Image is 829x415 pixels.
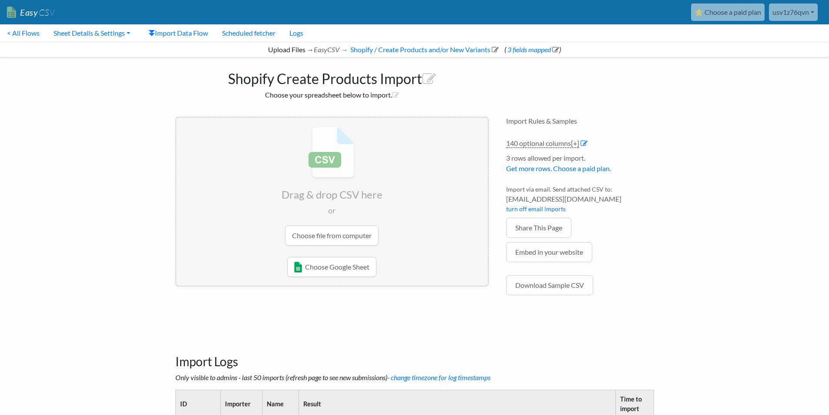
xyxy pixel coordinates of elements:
[506,153,654,178] li: 3 rows allowed per import.
[506,218,571,238] a: Share This Page
[506,185,654,218] li: Import via email. Send attached CSV to:
[506,117,654,125] h4: Import Rules & Samples
[175,333,654,369] h3: Import Logs
[349,45,499,54] a: Shopify / Create Products and/or New Variants
[175,66,489,87] h1: Shopify Create Products Import
[506,275,593,295] a: Download Sample CSV
[506,45,559,54] a: 3 fields mapped
[506,194,654,204] span: [EMAIL_ADDRESS][DOMAIN_NAME]
[141,24,215,42] a: Import Data Flow
[691,3,765,21] a: ⭐ Choose a paid plan
[571,139,579,147] span: [+]
[175,373,490,381] i: Only visible to admins - last 50 imports (refresh page to see new submissions)
[387,373,490,381] a: - change timezone for log timestamps
[769,3,818,21] a: usv1z76qvn
[7,3,55,21] a: EasyCSV
[287,257,376,277] a: Choose Google Sheet
[506,242,592,262] a: Embed in your website
[38,7,55,18] span: CSV
[506,205,566,213] a: turn off email imports
[506,164,611,172] a: Get more rows. Choose a paid plan.
[47,24,137,42] a: Sheet Details & Settings
[314,45,348,54] i: EasyCSV →
[175,91,489,99] h2: Choose your spreadsheet below to import.
[282,24,310,42] a: Logs
[506,139,579,148] a: 140 optional columns[+]
[504,45,561,54] span: ( )
[215,24,282,42] a: Scheduled fetcher
[792,380,820,406] iframe: chat widget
